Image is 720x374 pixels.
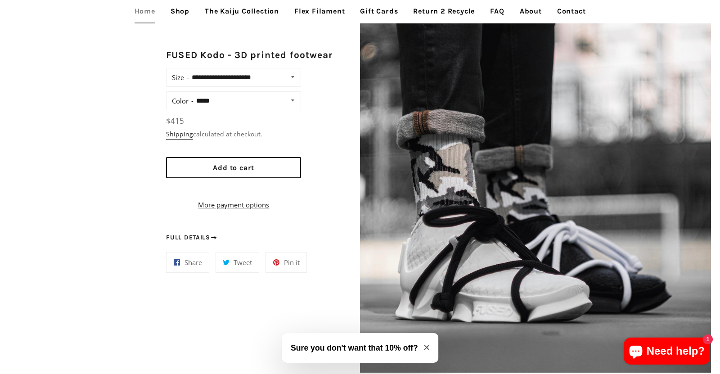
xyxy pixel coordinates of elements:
span: $415 [166,116,184,126]
span: Tweet [234,258,252,267]
label: Size [172,71,189,84]
a: Shipping [166,130,193,140]
span: Pin it [284,258,300,267]
a: More payment options [166,199,301,210]
a: Full details [166,233,218,243]
inbox-online-store-chat: Shopify online store chat [621,338,713,367]
label: Color [172,95,193,107]
div: calculated at checkout. [166,129,301,139]
span: Add to cart [213,163,254,172]
img: [3D printed Shoes] - lightweight custom 3dprinted shoes sneakers sandals fused footwear [360,22,711,373]
h2: FUSED Kodo - 3D printed footwear [166,49,333,62]
span: Share [184,258,202,267]
button: Add to cart [166,157,301,178]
